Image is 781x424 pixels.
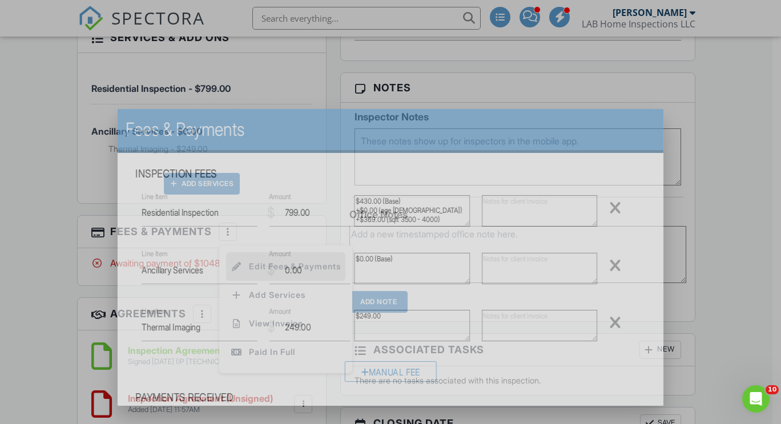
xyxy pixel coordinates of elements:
[354,253,469,284] textarea: $0.00 (Base)
[267,260,275,280] div: $
[267,318,275,337] div: $
[354,195,469,227] textarea: $430.00 (Base) +$0.00 (age [DEMOGRAPHIC_DATA]) +$369.00 (sqft 3500 - 4000)
[345,369,436,381] a: Manual Fee
[126,118,656,141] h2: Fees & Payments
[135,391,646,406] h4: Payments Received
[345,362,436,382] div: Manual Fee
[142,249,167,260] label: Line Item
[142,192,167,202] label: Line Item
[766,385,779,394] span: 10
[267,203,275,223] div: $
[742,385,770,413] iframe: Intercom live chat
[354,310,469,341] textarea: $249.00
[135,167,646,181] h4: Inspection Fees
[269,306,291,317] label: Amount
[269,192,291,202] label: Amount
[142,306,167,317] label: Line Item
[269,249,291,260] label: Amount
